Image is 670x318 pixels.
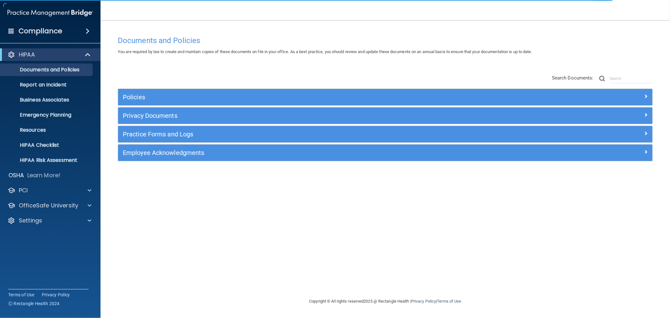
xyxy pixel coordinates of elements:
[4,82,90,88] p: Report an Incident
[8,217,91,224] a: Settings
[118,49,532,54] span: You are required by law to create and maintain copies of these documents on file in your office. ...
[118,36,653,45] h4: Documents and Policies
[562,274,662,299] iframe: Drift Widget Chat Controller
[123,129,648,139] a: Practice Forms and Logs
[552,75,594,81] span: Search Documents:
[8,172,24,179] p: OSHA
[4,112,90,118] p: Emergency Planning
[123,112,514,119] h5: Privacy Documents
[610,74,653,83] input: Search
[19,187,28,194] p: PCI
[8,51,91,58] a: HIPAA
[411,299,436,304] a: Privacy Policy
[4,67,90,73] p: Documents and Policies
[8,300,60,307] span: Ⓒ Rectangle Health 2024
[4,157,90,163] p: HIPAA Risk Assessment
[123,148,648,158] a: Employee Acknowledgments
[19,51,35,58] p: HIPAA
[437,299,461,304] a: Terms of Use
[8,292,34,298] a: Terms of Use
[19,27,62,36] h4: Compliance
[8,202,91,209] a: OfficeSafe University
[8,7,93,19] img: PMB logo
[27,172,61,179] p: Learn More!
[123,149,514,156] h5: Employee Acknowledgments
[42,292,70,298] a: Privacy Policy
[19,202,78,209] p: OfficeSafe University
[123,92,648,102] a: Policies
[8,187,91,194] a: PCI
[599,76,605,81] img: ic-search.3b580494.png
[271,291,500,311] div: Copyright © All rights reserved 2025 @ Rectangle Health | |
[123,131,514,138] h5: Practice Forms and Logs
[4,97,90,103] p: Business Associates
[4,142,90,148] p: HIPAA Checklist
[123,94,514,101] h5: Policies
[123,111,648,121] a: Privacy Documents
[4,127,90,133] p: Resources
[19,217,42,224] p: Settings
